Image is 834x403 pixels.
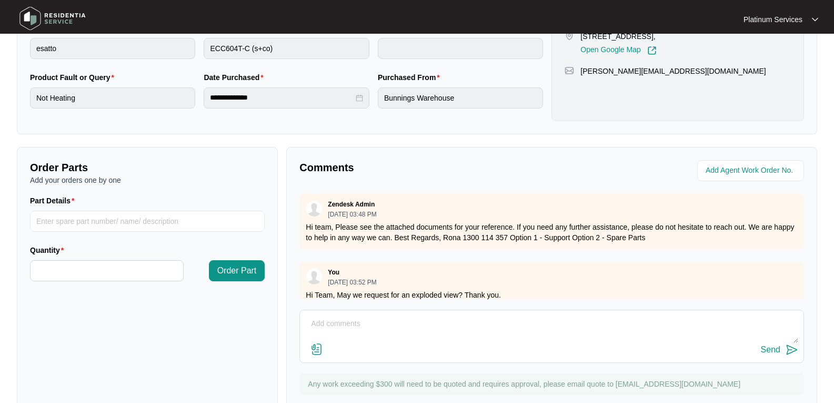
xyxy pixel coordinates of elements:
[30,38,195,59] input: Brand
[706,164,798,177] input: Add Agent Work Order No.
[378,87,543,109] input: Purchased From
[743,14,802,25] p: Platinum Services
[565,66,574,75] img: map-pin
[210,92,353,103] input: Date Purchased
[328,211,376,218] p: [DATE] 03:48 PM
[306,201,322,217] img: user.svg
[308,379,799,389] p: Any work exceeding $300 will need to be quoted and requires approval, please email quote to [EMAI...
[761,345,780,355] div: Send
[306,222,798,243] p: Hi team, Please see the attached documents for your reference. If you need any further assistance...
[328,279,376,286] p: [DATE] 03:52 PM
[328,268,339,277] p: You
[378,72,444,83] label: Purchased From
[217,264,257,277] span: Order Part
[580,66,766,76] p: [PERSON_NAME][EMAIL_ADDRESS][DOMAIN_NAME]
[310,343,323,356] img: file-attachment-doc.svg
[209,260,265,281] button: Order Part
[30,175,265,185] p: Add your orders one by one
[16,3,89,34] img: residentia service logo
[30,211,265,232] input: Part Details
[299,160,544,175] p: Comments
[30,87,195,109] input: Product Fault or Query
[30,160,265,175] p: Order Parts
[306,290,798,300] p: Hi Team, May we request for an exploded view? Thank you.
[31,261,183,281] input: Quantity
[761,343,798,357] button: Send
[204,72,267,83] label: Date Purchased
[580,31,656,42] p: [STREET_ADDRESS],
[30,245,68,255] label: Quantity
[328,200,375,209] p: Zendesk Admin
[580,46,656,55] a: Open Google Map
[812,17,818,22] img: dropdown arrow
[30,72,118,83] label: Product Fault or Query
[378,38,543,59] input: Serial Number
[30,195,79,206] label: Part Details
[306,269,322,284] img: user.svg
[647,46,657,55] img: Link-External
[786,343,798,356] img: send-icon.svg
[204,38,369,59] input: Product Model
